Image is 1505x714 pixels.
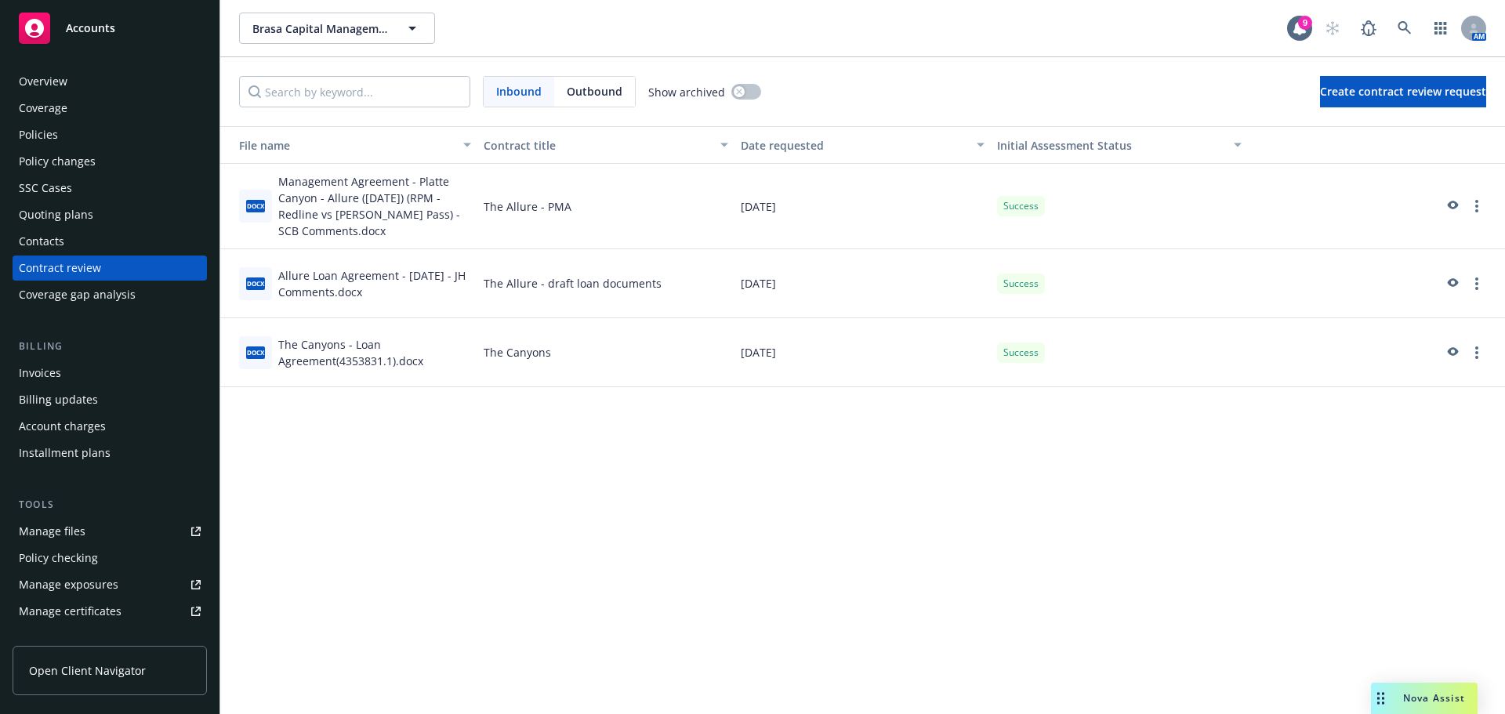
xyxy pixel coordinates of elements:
[13,414,207,439] a: Account charges
[734,318,992,387] div: [DATE]
[1371,683,1478,714] button: Nova Assist
[19,414,106,439] div: Account charges
[13,256,207,281] a: Contract review
[29,662,146,679] span: Open Client Navigator
[66,22,115,34] span: Accounts
[1317,13,1348,44] a: Start snowing
[13,519,207,544] a: Manage files
[477,249,734,318] div: The Allure - draft loan documents
[1320,76,1486,107] button: Create contract review request
[19,572,118,597] div: Manage exposures
[13,339,207,354] div: Billing
[13,545,207,571] a: Policy checking
[1425,13,1456,44] a: Switch app
[239,76,470,107] input: Search by keyword...
[554,77,635,107] span: Outbound
[13,149,207,174] a: Policy changes
[734,249,992,318] div: [DATE]
[19,519,85,544] div: Manage files
[13,387,207,412] a: Billing updates
[1403,691,1465,705] span: Nova Assist
[648,84,725,100] span: Show archived
[496,83,542,100] span: Inbound
[13,96,207,121] a: Coverage
[13,202,207,227] a: Quoting plans
[19,96,67,121] div: Coverage
[278,267,471,300] div: Allure Loan Agreement - [DATE] - JH Comments.docx
[13,282,207,307] a: Coverage gap analysis
[13,599,207,624] a: Manage certificates
[13,69,207,94] a: Overview
[1353,13,1384,44] a: Report a Bug
[246,277,265,289] span: docx
[246,200,265,212] span: docx
[997,138,1132,153] span: Initial Assessment Status
[19,122,58,147] div: Policies
[278,336,471,369] div: The Canyons - Loan Agreement(4353831.1).docx
[13,122,207,147] a: Policies
[1442,274,1461,293] a: preview
[1389,13,1420,44] a: Search
[13,229,207,254] a: Contacts
[1003,346,1039,360] span: Success
[1467,197,1486,216] a: more
[278,173,471,239] div: Management Agreement - Platte Canyon - Allure ([DATE]) (RPM - Redline vs [PERSON_NAME] Pass) - SC...
[246,346,265,358] span: docx
[19,69,67,94] div: Overview
[227,137,454,154] div: Toggle SortBy
[19,440,111,466] div: Installment plans
[1467,274,1486,293] a: more
[13,361,207,386] a: Invoices
[19,229,64,254] div: Contacts
[477,126,734,164] button: Contract title
[19,545,98,571] div: Policy checking
[19,176,72,201] div: SSC Cases
[477,318,734,387] div: The Canyons
[484,137,711,154] div: Contract title
[13,497,207,513] div: Tools
[741,137,968,154] div: Date requested
[1442,343,1461,362] a: preview
[239,13,435,44] button: Brasa Capital Management, LLC
[997,137,1224,154] div: Toggle SortBy
[19,149,96,174] div: Policy changes
[477,164,734,249] div: The Allure - PMA
[1003,199,1039,213] span: Success
[1442,197,1461,216] a: preview
[19,282,136,307] div: Coverage gap analysis
[734,164,992,249] div: [DATE]
[13,572,207,597] a: Manage exposures
[19,361,61,386] div: Invoices
[227,137,454,154] div: File name
[19,599,121,624] div: Manage certificates
[734,126,992,164] button: Date requested
[252,20,388,37] span: Brasa Capital Management, LLC
[13,440,207,466] a: Installment plans
[19,387,98,412] div: Billing updates
[19,625,98,651] div: Manage claims
[13,6,207,50] a: Accounts
[13,625,207,651] a: Manage claims
[19,202,93,227] div: Quoting plans
[567,83,622,100] span: Outbound
[484,77,554,107] span: Inbound
[1320,84,1486,99] span: Create contract review request
[1371,683,1391,714] div: Drag to move
[1003,277,1039,291] span: Success
[13,176,207,201] a: SSC Cases
[1298,16,1312,30] div: 9
[1467,343,1486,362] a: more
[19,256,101,281] div: Contract review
